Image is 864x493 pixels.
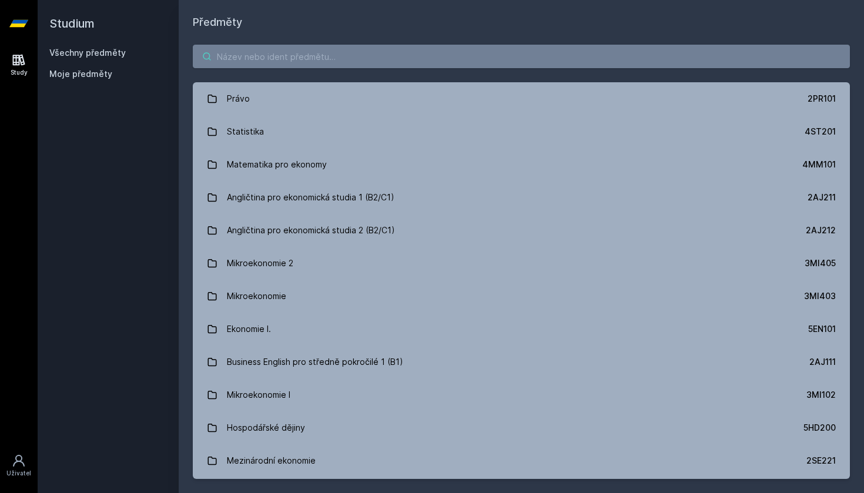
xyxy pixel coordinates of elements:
a: Ekonomie I. 5EN101 [193,313,850,346]
a: Hospodářské dějiny 5HD200 [193,411,850,444]
div: 3MI405 [805,257,836,269]
div: 3MI403 [804,290,836,302]
div: 2AJ111 [809,356,836,368]
a: Statistika 4ST201 [193,115,850,148]
div: Angličtina pro ekonomická studia 2 (B2/C1) [227,219,395,242]
div: 4ST201 [805,126,836,137]
div: Uživatel [6,469,31,478]
a: Matematika pro ekonomy 4MM101 [193,148,850,181]
div: Mikroekonomie I [227,383,290,407]
a: Všechny předměty [49,48,126,58]
div: 5EN101 [808,323,836,335]
div: Matematika pro ekonomy [227,153,327,176]
a: Angličtina pro ekonomická studia 2 (B2/C1) 2AJ212 [193,214,850,247]
div: Mikroekonomie 2 [227,251,293,275]
a: Mezinárodní ekonomie 2SE221 [193,444,850,477]
div: Angličtina pro ekonomická studia 1 (B2/C1) [227,186,394,209]
div: Právo [227,87,250,110]
input: Název nebo ident předmětu… [193,45,850,68]
div: Statistika [227,120,264,143]
a: Mikroekonomie 2 3MI405 [193,247,850,280]
a: Mikroekonomie 3MI403 [193,280,850,313]
div: 5HD200 [803,422,836,434]
a: Angličtina pro ekonomická studia 1 (B2/C1) 2AJ211 [193,181,850,214]
div: 2SE221 [806,455,836,467]
div: Mezinárodní ekonomie [227,449,316,472]
a: Business English pro středně pokročilé 1 (B1) 2AJ111 [193,346,850,378]
a: Uživatel [2,448,35,484]
a: Mikroekonomie I 3MI102 [193,378,850,411]
h1: Předměty [193,14,850,31]
div: Business English pro středně pokročilé 1 (B1) [227,350,403,374]
div: 3MI102 [806,389,836,401]
div: Study [11,68,28,77]
div: 2PR101 [808,93,836,105]
a: Právo 2PR101 [193,82,850,115]
div: Mikroekonomie [227,284,286,308]
div: 2AJ212 [806,224,836,236]
div: 4MM101 [802,159,836,170]
span: Moje předměty [49,68,112,80]
a: Study [2,47,35,83]
div: Ekonomie I. [227,317,271,341]
div: Hospodářské dějiny [227,416,305,440]
div: 2AJ211 [808,192,836,203]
